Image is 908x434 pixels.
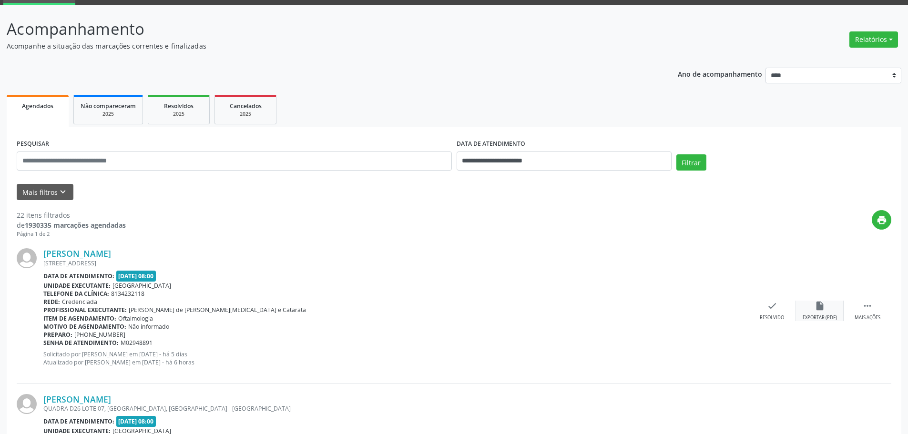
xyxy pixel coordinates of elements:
[128,323,169,331] span: Não informado
[17,137,49,151] label: PESQUISAR
[7,41,633,51] p: Acompanhe a situação das marcações correntes e finalizadas
[815,301,825,311] i: insert_drive_file
[43,417,114,425] b: Data de atendimento:
[43,298,60,306] b: Rede:
[43,259,748,267] div: [STREET_ADDRESS]
[116,416,156,427] span: [DATE] 08:00
[877,215,887,225] i: print
[118,314,153,323] span: Oftalmologia
[17,248,37,268] img: img
[111,290,144,298] span: 8134232118
[116,271,156,282] span: [DATE] 08:00
[74,331,125,339] span: [PHONE_NUMBER]
[43,290,109,298] b: Telefone da clínica:
[43,323,126,331] b: Motivo de agendamento:
[222,111,269,118] div: 2025
[678,68,762,80] p: Ano de acompanhamento
[43,314,116,323] b: Item de agendamento:
[872,210,891,230] button: print
[129,306,306,314] span: [PERSON_NAME] de [PERSON_NAME][MEDICAL_DATA] e Catarata
[22,102,53,110] span: Agendados
[112,282,171,290] span: [GEOGRAPHIC_DATA]
[43,306,127,314] b: Profissional executante:
[855,314,880,321] div: Mais ações
[17,220,126,230] div: de
[81,111,136,118] div: 2025
[43,339,119,347] b: Senha de atendimento:
[81,102,136,110] span: Não compareceram
[121,339,153,347] span: M02948891
[43,282,111,290] b: Unidade executante:
[43,394,111,404] a: [PERSON_NAME]
[25,221,126,230] strong: 1930335 marcações agendadas
[43,272,114,280] b: Data de atendimento:
[7,17,633,41] p: Acompanhamento
[17,394,37,414] img: img
[760,314,784,321] div: Resolvido
[155,111,203,118] div: 2025
[43,350,748,366] p: Solicitado por [PERSON_NAME] em [DATE] - há 5 dias Atualizado por [PERSON_NAME] em [DATE] - há 6 ...
[457,137,525,151] label: DATA DE ATENDIMENTO
[803,314,837,321] div: Exportar (PDF)
[17,184,73,201] button: Mais filtroskeyboard_arrow_down
[17,210,126,220] div: 22 itens filtrados
[43,331,72,339] b: Preparo:
[43,404,748,413] div: QUADRA D26 LOTE 07, [GEOGRAPHIC_DATA], [GEOGRAPHIC_DATA] - [GEOGRAPHIC_DATA]
[849,31,898,48] button: Relatórios
[43,248,111,259] a: [PERSON_NAME]
[164,102,194,110] span: Resolvidos
[62,298,97,306] span: Credenciada
[676,154,706,171] button: Filtrar
[58,187,68,197] i: keyboard_arrow_down
[230,102,262,110] span: Cancelados
[862,301,873,311] i: 
[767,301,777,311] i: check
[17,230,126,238] div: Página 1 de 2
